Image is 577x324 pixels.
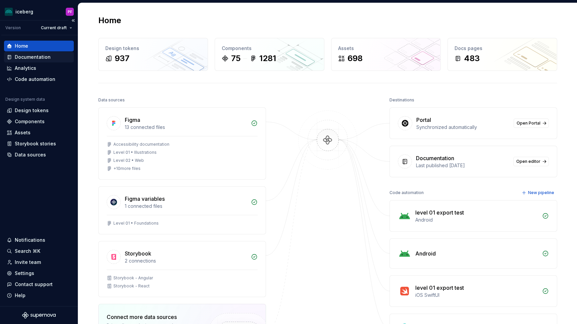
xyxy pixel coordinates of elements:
div: 1281 [259,53,276,64]
div: Data sources [15,151,46,158]
div: Notifications [15,237,45,243]
div: Level 01 • Illustrations [113,150,157,155]
div: Documentation [416,154,454,162]
div: Design tokens [15,107,49,114]
div: Assets [338,45,434,52]
div: Code automation [389,188,424,197]
button: New pipeline [520,188,557,197]
div: Android [415,217,538,223]
div: Storybook - Angular [113,275,153,281]
div: Documentation [15,54,51,60]
div: Last published [DATE] [416,162,509,169]
div: iOS SwiftUI [415,292,538,298]
span: Open editor [516,159,540,164]
a: Analytics [4,63,74,74]
div: Android [415,249,436,258]
div: Code automation [15,76,55,83]
div: 937 [115,53,129,64]
div: Level 02 • Web [113,158,144,163]
div: 1 connected files [125,203,247,210]
div: 483 [464,53,480,64]
div: Portal [416,116,431,124]
a: Storybook stories [4,138,74,149]
div: Help [15,292,25,299]
div: Storybook - React [113,283,150,289]
span: New pipeline [528,190,554,195]
a: Documentation [4,52,74,62]
span: Open Portal [517,121,540,126]
a: Settings [4,268,74,279]
div: 75 [231,53,241,64]
div: Figma [125,116,140,124]
button: Help [4,290,74,301]
a: Assets [4,127,74,138]
div: 13 connected files [125,124,247,131]
div: Contact support [15,281,53,288]
div: Search ⌘K [15,248,40,254]
div: Storybook [125,249,151,258]
a: Figma variables1 connected filesLevel 01 • Foundations [98,186,266,234]
div: Data sources [98,95,125,105]
div: Settings [15,270,34,277]
svg: Supernova Logo [22,312,56,319]
button: Notifications [4,235,74,245]
span: Current draft [41,25,67,31]
a: Components [4,116,74,127]
a: Storybook2 connectionsStorybook - AngularStorybook - React [98,241,266,297]
a: Open editor [513,157,549,166]
div: Accessibility documentation [113,142,169,147]
div: Analytics [15,65,36,72]
div: Version [5,25,21,31]
div: Design system data [5,97,45,102]
div: Figma variables [125,195,165,203]
img: 418c6d47-6da6-4103-8b13-b5999f8989a1.png [5,8,13,16]
div: 2 connections [125,258,247,264]
button: Search ⌘K [4,246,74,257]
button: icebergPF [1,4,76,19]
a: Design tokens [4,105,74,116]
a: Figma13 connected filesAccessibility documentationLevel 01 • IllustrationsLevel 02 • Web+10more f... [98,107,266,180]
button: Current draft [38,23,75,33]
div: Level 01 • Foundations [113,221,159,226]
div: Storybook stories [15,140,56,147]
div: Components [222,45,317,52]
a: Open Portal [514,119,549,128]
div: Assets [15,129,31,136]
a: Components751281 [215,38,324,71]
div: Components [15,118,45,125]
div: 698 [348,53,363,64]
a: Design tokens937 [98,38,208,71]
a: Code automation [4,74,74,85]
div: level 01 export test [415,284,464,292]
div: PF [68,9,72,14]
div: Invite team [15,259,41,266]
a: Invite team [4,257,74,268]
div: Destinations [389,95,414,105]
h2: Home [98,15,121,26]
div: Docs pages [455,45,550,52]
div: Connect more data sources [107,313,197,321]
a: Assets698 [331,38,441,71]
div: + 10 more files [113,166,141,171]
div: iceberg [15,8,33,15]
div: level 01 export test [415,209,464,217]
div: Design tokens [105,45,201,52]
div: Synchronized automatically [416,124,510,131]
button: Collapse sidebar [68,16,78,25]
a: Data sources [4,149,74,160]
a: Docs pages483 [448,38,557,71]
div: Home [15,43,28,49]
button: Contact support [4,279,74,290]
a: Home [4,41,74,51]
